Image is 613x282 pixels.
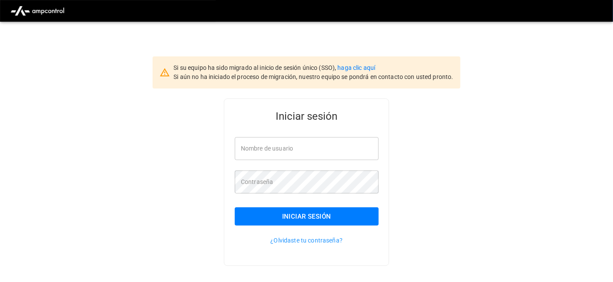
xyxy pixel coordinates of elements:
h5: Iniciar sesión [235,109,379,123]
button: Iniciar sesión [235,207,379,226]
span: Si aún no ha iniciado el proceso de migración, nuestro equipo se pondrá en contacto con usted pro... [173,73,453,80]
p: ¿Olvidaste tu contraseña? [235,236,379,245]
img: ampcontrol.io logo [7,3,68,19]
span: Si su equipo ha sido migrado al inicio de sesión único (SSO), [173,64,337,71]
a: haga clic aquí [338,64,376,71]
